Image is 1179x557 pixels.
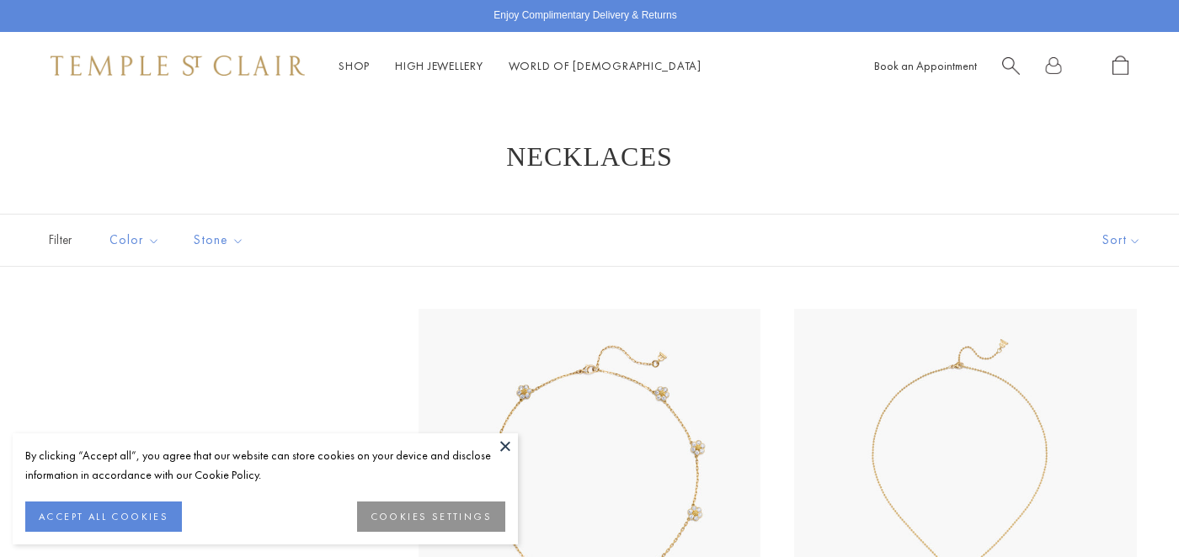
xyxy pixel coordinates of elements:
[67,141,1112,172] h1: Necklaces
[395,58,483,73] a: High JewelleryHigh Jewellery
[25,446,505,485] div: By clicking “Accept all”, you agree that our website can store cookies on your device and disclos...
[339,58,370,73] a: ShopShop
[339,56,702,77] nav: Main navigation
[493,8,676,24] p: Enjoy Complimentary Delivery & Returns
[1002,56,1020,77] a: Search
[97,221,173,259] button: Color
[509,58,702,73] a: World of [DEMOGRAPHIC_DATA]World of [DEMOGRAPHIC_DATA]
[1064,215,1179,266] button: Show sort by
[1112,56,1128,77] a: Open Shopping Bag
[51,56,305,76] img: Temple St. Clair
[181,221,257,259] button: Stone
[874,58,977,73] a: Book an Appointment
[25,501,182,532] button: ACCEPT ALL COOKIES
[101,230,173,251] span: Color
[185,230,257,251] span: Stone
[357,501,505,532] button: COOKIES SETTINGS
